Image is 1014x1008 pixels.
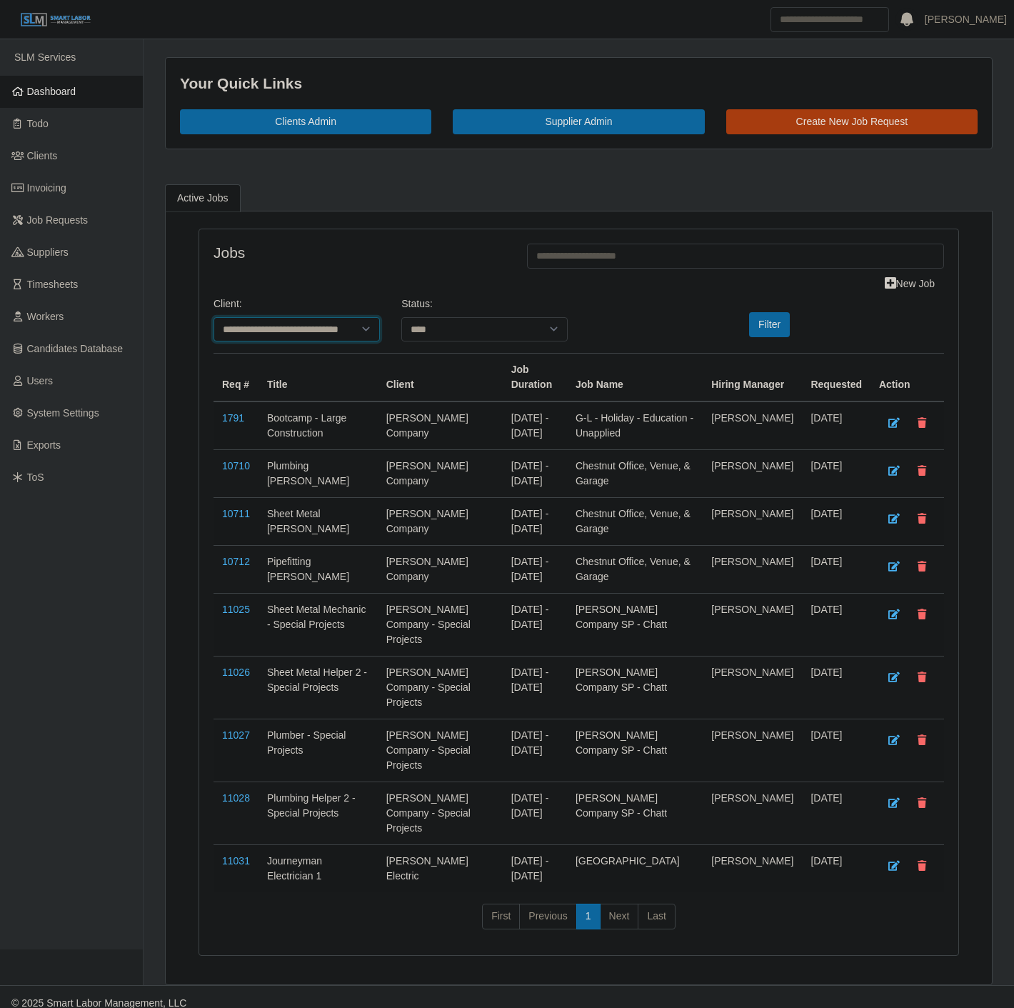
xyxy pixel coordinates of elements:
[27,279,79,290] span: Timesheets
[703,401,802,450] td: [PERSON_NAME]
[567,450,703,498] td: Chestnut Office, Venue, & Garage
[27,214,89,226] span: Job Requests
[222,556,250,567] a: 10712
[802,594,870,657] td: [DATE]
[503,594,567,657] td: [DATE] - [DATE]
[27,311,64,322] span: Workers
[27,182,66,194] span: Invoicing
[378,845,503,893] td: [PERSON_NAME] Electric
[378,657,503,719] td: [PERSON_NAME] Company - Special Projects
[567,719,703,782] td: [PERSON_NAME] Company SP - Chatt
[258,719,378,782] td: Plumber - Special Projects
[378,401,503,450] td: [PERSON_NAME] Company
[567,845,703,893] td: [GEOGRAPHIC_DATA]
[567,782,703,845] td: [PERSON_NAME] Company SP - Chatt
[703,354,802,402] th: Hiring Manager
[378,450,503,498] td: [PERSON_NAME] Company
[875,271,944,296] a: New Job
[258,657,378,719] td: Sheet Metal Helper 2 - Special Projects
[503,782,567,845] td: [DATE] - [DATE]
[576,904,601,929] a: 1
[802,354,870,402] th: Requested
[258,594,378,657] td: Sheet Metal Mechanic - Special Projects
[180,72,978,95] div: Your Quick Links
[703,594,802,657] td: [PERSON_NAME]
[222,604,250,615] a: 11025
[378,719,503,782] td: [PERSON_NAME] Company - Special Projects
[378,782,503,845] td: [PERSON_NAME] Company - Special Projects
[503,657,567,719] td: [DATE] - [DATE]
[258,546,378,594] td: Pipefitting [PERSON_NAME]
[567,657,703,719] td: [PERSON_NAME] Company SP - Chatt
[749,312,790,337] button: Filter
[703,657,802,719] td: [PERSON_NAME]
[27,343,124,354] span: Candidates Database
[222,508,250,519] a: 10711
[567,498,703,546] td: Chestnut Office, Venue, & Garage
[180,109,431,134] a: Clients Admin
[27,150,58,161] span: Clients
[258,450,378,498] td: Plumbing [PERSON_NAME]
[214,354,258,402] th: Req #
[27,439,61,451] span: Exports
[453,109,704,134] a: Supplier Admin
[802,498,870,546] td: [DATE]
[27,471,44,483] span: ToS
[27,118,49,129] span: Todo
[165,184,241,212] a: Active Jobs
[14,51,76,63] span: SLM Services
[222,855,250,867] a: 11031
[503,498,567,546] td: [DATE] - [DATE]
[567,354,703,402] th: Job Name
[378,498,503,546] td: [PERSON_NAME] Company
[726,109,978,134] a: Create New Job Request
[27,407,99,419] span: System Settings
[503,845,567,893] td: [DATE] - [DATE]
[703,719,802,782] td: [PERSON_NAME]
[503,719,567,782] td: [DATE] - [DATE]
[503,354,567,402] th: Job Duration
[567,594,703,657] td: [PERSON_NAME] Company SP - Chatt
[258,498,378,546] td: Sheet Metal [PERSON_NAME]
[802,782,870,845] td: [DATE]
[503,546,567,594] td: [DATE] - [DATE]
[802,401,870,450] td: [DATE]
[802,719,870,782] td: [DATE]
[214,296,242,311] label: Client:
[258,845,378,893] td: Journeyman Electrician 1
[802,657,870,719] td: [DATE]
[27,246,69,258] span: Suppliers
[214,244,506,261] h4: Jobs
[222,667,250,678] a: 11026
[258,401,378,450] td: Bootcamp - Large Construction
[703,546,802,594] td: [PERSON_NAME]
[503,401,567,450] td: [DATE] - [DATE]
[222,729,250,741] a: 11027
[703,845,802,893] td: [PERSON_NAME]
[703,450,802,498] td: [PERSON_NAME]
[925,12,1007,27] a: [PERSON_NAME]
[27,375,54,386] span: Users
[703,782,802,845] td: [PERSON_NAME]
[258,354,378,402] th: Title
[802,845,870,893] td: [DATE]
[222,792,250,804] a: 11028
[27,86,76,97] span: Dashboard
[703,498,802,546] td: [PERSON_NAME]
[870,354,944,402] th: Action
[378,594,503,657] td: [PERSON_NAME] Company - Special Projects
[567,401,703,450] td: G-L - Holiday - Education - Unapplied
[567,546,703,594] td: Chestnut Office, Venue, & Garage
[20,12,91,28] img: SLM Logo
[222,412,244,424] a: 1791
[802,546,870,594] td: [DATE]
[214,904,944,941] nav: pagination
[378,546,503,594] td: [PERSON_NAME] Company
[503,450,567,498] td: [DATE] - [DATE]
[401,296,433,311] label: Status:
[378,354,503,402] th: Client
[258,782,378,845] td: Plumbing Helper 2 - Special Projects
[770,7,889,32] input: Search
[222,460,250,471] a: 10710
[802,450,870,498] td: [DATE]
